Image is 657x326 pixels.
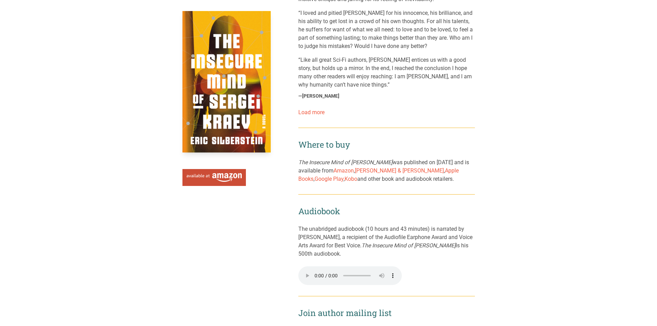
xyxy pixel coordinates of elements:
p: was published on [DATE] and is available from , , , , and other book and audiobook retailers. [298,158,475,183]
p: “Like all great Sci-Fi authors, [PERSON_NAME] entices us with a good story, but holds up a mirror... [298,56,475,89]
a: Load more [298,109,325,116]
h2: Where to buy [298,139,475,150]
p: The unabridged audiobook (10 hours and 43 minutes) is narrated by [PERSON_NAME], a recipient of t... [298,225,475,258]
a: Amazon [334,167,354,174]
a: Available at Amazon [182,166,246,186]
i: The Insecure Mind of [PERSON_NAME] [298,159,392,166]
a: [PERSON_NAME] & [PERSON_NAME] [355,167,444,174]
i: The Insecure Mind of [PERSON_NAME] [361,242,456,249]
h2: Join author mailing list [298,307,475,318]
img: Cover of The Insecure Mind of Sergei Kraev [182,11,271,152]
img: Available at Amazon [187,173,242,182]
a: Google Play [315,176,344,182]
cite: —[PERSON_NAME] [298,92,339,99]
h2: Audiobook [298,206,475,217]
p: “I loved and pitied [PERSON_NAME] for his innocence, his brilliance, and his ability to get lost ... [298,9,475,50]
a: Kobo [345,176,357,182]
